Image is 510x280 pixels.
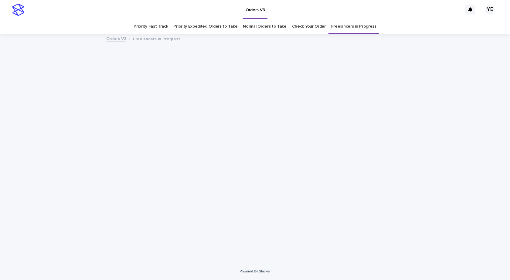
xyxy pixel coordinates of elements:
[331,19,376,34] a: Freelancers in Progress
[243,19,287,34] a: Normal Orders to Take
[12,4,24,16] img: stacker-logo-s-only.png
[106,35,126,42] a: Orders V3
[133,35,180,42] p: Freelancers in Progress
[292,19,326,34] a: Check Your Order
[173,19,237,34] a: Priority Expedited Orders to Take
[485,5,495,15] div: YE
[134,19,168,34] a: Priority Fast Track
[240,269,270,273] a: Powered By Stacker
